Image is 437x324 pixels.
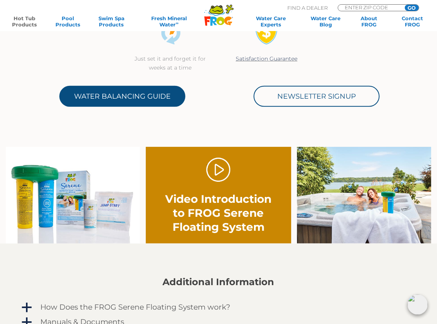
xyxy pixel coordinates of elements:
[8,15,41,28] a: Hot TubProducts
[287,4,328,11] p: Find A Dealer
[408,294,428,315] img: openIcon
[352,15,386,28] a: AboutFROG
[176,21,178,25] sup: ∞
[21,301,417,314] a: a How Does the FROG Serene Floating System work?
[51,15,85,28] a: PoolProducts
[95,15,128,28] a: Swim SpaProducts
[344,5,396,10] input: Zip Code Form
[405,5,419,11] input: GO
[243,15,299,28] a: Water CareExperts
[159,21,183,45] img: icon-set-and-forget
[130,54,211,72] p: Just set it and forget it for weeks at a time
[236,55,297,62] a: Satisfaction Guarantee
[309,15,342,28] a: Water CareBlog
[206,158,231,182] a: Play Video
[6,147,140,244] img: serene-family
[297,147,431,244] img: serene-floater-hottub
[255,21,279,45] img: Satisfaction Guarantee Icon
[160,192,277,234] h2: Video Introduction to FROG Serene Floating System
[138,15,200,28] a: Fresh MineralWater∞
[21,277,417,287] h2: Additional Information
[41,303,231,312] h4: How Does the FROG Serene Floating System work?
[396,15,429,28] a: ContactFROG
[59,86,185,107] a: Water Balancing Guide
[254,86,380,107] a: Newsletter Signup
[21,302,33,314] span: a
